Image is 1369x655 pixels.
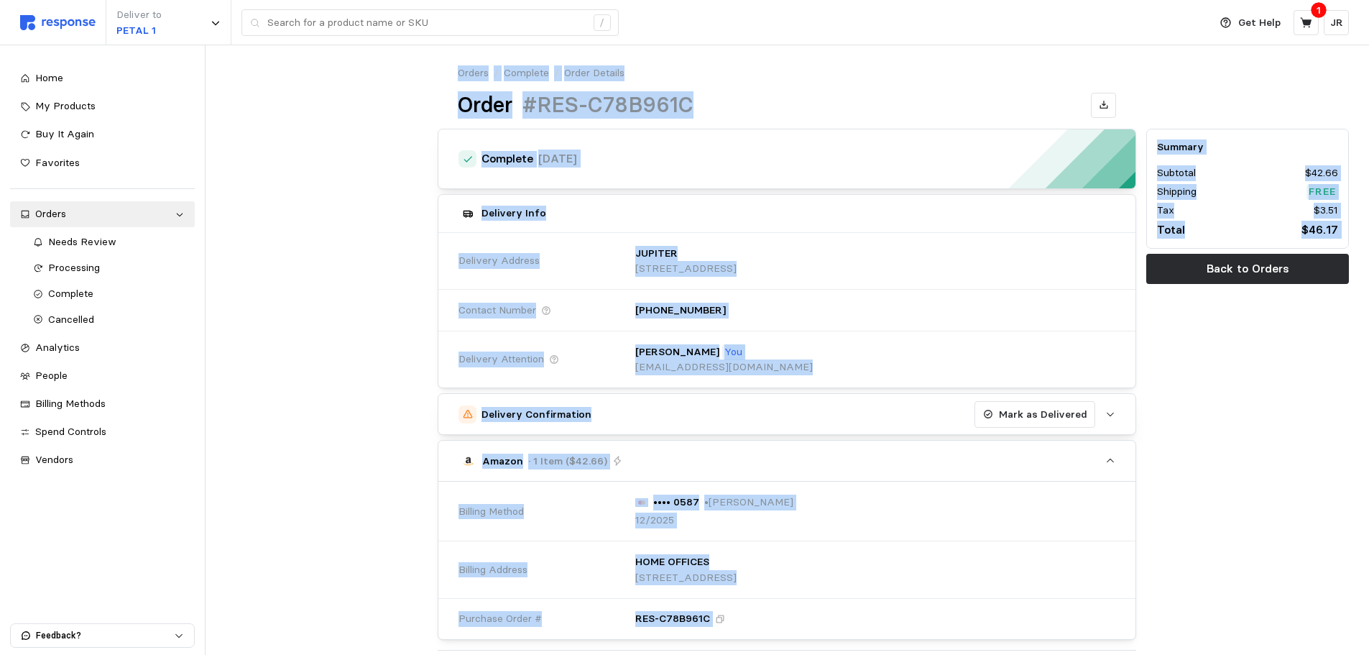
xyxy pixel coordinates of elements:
[635,513,674,528] p: 12/2025
[1317,2,1321,18] p: 1
[23,229,195,255] a: Needs Review
[35,156,80,169] span: Favorites
[1157,139,1338,155] h5: Summary
[23,307,195,333] a: Cancelled
[481,151,533,168] h4: Complete
[10,447,195,473] a: Vendors
[48,313,94,326] span: Cancelled
[594,14,611,32] div: /
[1157,203,1174,219] p: Tax
[20,15,96,30] img: svg%3e
[635,498,648,507] img: svg%3e
[1157,184,1197,200] p: Shipping
[23,281,195,307] a: Complete
[35,397,106,410] span: Billing Methods
[36,629,174,642] p: Feedback?
[1212,9,1289,37] button: Get Help
[35,71,63,84] span: Home
[635,303,726,319] p: [PHONE_NUMBER]
[35,453,73,466] span: Vendors
[10,65,195,91] a: Home
[522,91,693,119] h1: #RES-C78B961C
[635,359,813,375] p: [EMAIL_ADDRESS][DOMAIN_NAME]
[458,303,536,319] span: Contact Number
[635,554,709,570] p: HOME OFFICES
[974,401,1095,429] button: Mark as Delivered
[267,10,586,36] input: Search for a product name or SKU
[10,419,195,445] a: Spend Controls
[10,122,195,147] a: Buy It Again
[10,201,195,227] a: Orders
[11,624,194,647] button: Feedback?
[1238,15,1281,31] p: Get Help
[482,454,523,470] p: Amazon
[23,255,195,281] a: Processing
[48,235,116,248] span: Needs Review
[10,93,195,119] a: My Products
[554,65,559,81] p: /
[1146,254,1349,284] button: Back to Orders
[481,206,546,221] h5: Delivery Info
[1309,184,1336,200] p: Free
[48,261,100,274] span: Processing
[528,454,607,470] p: · 1 Item ($42.66)
[999,407,1087,423] p: Mark as Delivered
[635,261,737,277] p: [STREET_ADDRESS]
[724,344,742,360] p: You
[635,246,678,262] p: JUPITER
[458,504,524,520] span: Billing Method
[35,206,170,222] div: Orders
[10,150,195,176] a: Favorites
[458,91,512,119] h1: Order
[481,407,591,422] h5: Delivery Confirmation
[458,562,527,578] span: Billing Address
[458,352,544,367] span: Delivery Attention
[35,99,96,112] span: My Products
[35,425,106,438] span: Spend Controls
[635,344,719,360] p: [PERSON_NAME]
[35,127,94,140] span: Buy It Again
[564,65,624,81] p: Order Details
[438,482,1135,639] div: Amazon· 1 Item ($42.66)
[504,65,549,81] a: Complete
[116,7,162,23] p: Deliver to
[1157,165,1196,181] p: Subtotal
[538,150,577,168] p: [DATE]
[458,65,489,81] a: Orders
[1314,203,1338,219] p: $3.51
[438,441,1135,481] button: Amazon· 1 Item ($42.66)
[1330,15,1343,31] p: JR
[1207,260,1289,278] p: Back to Orders
[458,611,542,627] span: Purchase Order #
[10,363,195,389] a: People
[653,495,699,510] p: •••• 0587
[1324,10,1349,35] button: JR
[48,287,93,300] span: Complete
[704,495,793,510] p: • [PERSON_NAME]
[10,335,195,361] a: Analytics
[1305,165,1338,181] p: $42.66
[116,23,162,39] p: PETAL 1
[1301,221,1338,239] p: $46.17
[494,65,499,81] p: /
[1157,221,1185,239] p: Total
[10,391,195,417] a: Billing Methods
[35,341,80,354] span: Analytics
[458,253,540,269] span: Delivery Address
[635,611,710,627] p: RES-C78B961C
[635,570,737,586] p: [STREET_ADDRESS]
[438,394,1135,434] button: Delivery ConfirmationMark as Delivered
[35,369,68,382] span: People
